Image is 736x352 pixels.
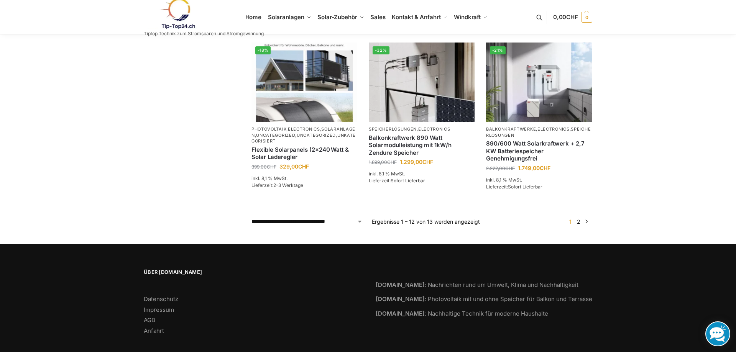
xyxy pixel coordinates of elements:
a: Balkonkraftwerk 890 Watt Solarmodulleistung mit 1kW/h Zendure Speicher [369,134,475,157]
span: Sofort Lieferbar [391,178,425,183]
select: Shop-Reihenfolge [251,218,363,226]
p: , , [486,126,592,138]
p: , , , , , [251,126,357,144]
bdi: 399,00 [251,164,276,170]
span: CHF [540,165,550,171]
p: inkl. 8,1 % MwSt. [251,175,357,182]
span: 0 [582,12,592,23]
p: Ergebnisse 1 – 12 von 13 werden angezeigt [372,218,480,226]
a: -32%Balkonkraftwerk 890 Watt Solarmodulleistung mit 1kW/h Zendure Speicher [369,43,475,122]
span: Solaranlagen [268,13,304,21]
span: Solar-Zubehör [317,13,357,21]
bdi: 2.222,00 [486,165,515,171]
a: -21%Steckerkraftwerk mit 2,7kwh-Speicher [486,43,592,122]
span: Sales [370,13,386,21]
a: [DOMAIN_NAME]: Nachhaltige Technik für moderne Haushalte [376,310,548,317]
strong: [DOMAIN_NAME] [376,295,425,303]
p: , [369,126,475,132]
a: Photovoltaik [251,126,286,132]
bdi: 329,00 [279,163,309,170]
a: Datenschutz [144,295,178,303]
p: Tiptop Technik zum Stromsparen und Stromgewinnung [144,31,264,36]
span: CHF [505,165,515,171]
span: Lieferzeit: [251,182,303,188]
img: Steckerkraftwerk mit 2,7kwh-Speicher [486,43,592,122]
span: Über [DOMAIN_NAME] [144,269,360,276]
span: Kontakt & Anfahrt [392,13,440,21]
a: Flexible Solarpanels (2×240 Watt & Solar Laderegler [251,146,357,161]
a: → [584,218,590,226]
img: Flexible Solar Module für Wohnmobile Camping Balkon [251,43,357,122]
span: 0,00 [553,13,578,21]
a: Impressum [144,306,174,313]
p: inkl. 8,1 % MwSt. [486,177,592,183]
span: Windkraft [454,13,481,21]
img: Balkonkraftwerk 890 Watt Solarmodulleistung mit 1kW/h Zendure Speicher [369,43,475,122]
span: 2-3 Werktage [273,182,303,188]
a: -18%Flexible Solar Module für Wohnmobile Camping Balkon [251,43,357,122]
span: CHF [267,164,276,170]
a: Uncategorized [256,133,295,138]
a: 0,00CHF 0 [553,6,592,29]
span: Lieferzeit: [369,178,425,183]
a: [DOMAIN_NAME]: Nachrichten rund um Umwelt, Klima und Nachhaltigkeit [376,281,578,288]
a: Seite 2 [575,218,582,225]
a: Balkonkraftwerke [486,126,536,132]
bdi: 1.899,00 [369,159,397,165]
span: Lieferzeit: [486,184,542,190]
strong: [DOMAIN_NAME] [376,310,425,317]
p: inkl. 8,1 % MwSt. [369,170,475,177]
span: Sofort Lieferbar [508,184,542,190]
a: Solaranlagen [251,126,355,138]
a: Uncategorized [297,133,336,138]
span: CHF [298,163,309,170]
a: Speicherlösungen [369,126,417,132]
span: Seite 1 [567,218,573,225]
bdi: 1.749,00 [518,165,550,171]
span: CHF [387,159,397,165]
a: [DOMAIN_NAME]: Photovoltaik mit und ohne Speicher für Balkon und Terrasse [376,295,592,303]
span: CHF [422,159,433,165]
a: Electronics [418,126,450,132]
span: CHF [566,13,578,21]
a: Unkategorisiert [251,133,356,144]
a: Electronics [537,126,570,132]
bdi: 1.299,00 [400,159,433,165]
a: AGB [144,316,155,324]
a: Electronics [288,126,320,132]
a: Anfahrt [144,327,164,334]
strong: [DOMAIN_NAME] [376,281,425,288]
a: 890/600 Watt Solarkraftwerk + 2,7 KW Batteriespeicher Genehmigungsfrei [486,140,592,162]
nav: Produkt-Seitennummerierung [565,218,592,226]
a: Speicherlösungen [486,126,591,138]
